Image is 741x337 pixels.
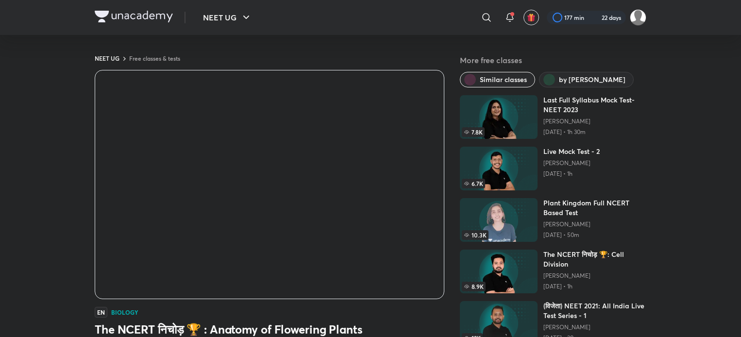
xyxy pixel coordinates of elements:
[460,54,646,66] h5: More free classes
[462,179,485,188] span: 6.7K
[543,250,646,269] h6: The NCERT निचोड़ 🏆: Cell Division
[543,220,646,228] a: [PERSON_NAME]
[460,72,535,87] button: Similar classes
[539,72,634,87] button: by Pranav Pundarik
[129,54,180,62] a: Free classes & tests
[543,128,646,136] p: [DATE] • 1h 30m
[95,11,173,25] a: Company Logo
[543,272,646,280] a: [PERSON_NAME]
[462,230,488,240] span: 10.3K
[543,323,646,331] a: [PERSON_NAME]
[543,170,600,178] p: [DATE] • 1h
[543,95,646,115] h6: Last Full Syllabus Mock Test- NEET 2023
[462,282,486,291] span: 8.9K
[197,8,258,27] button: NEET UG
[543,159,600,167] a: [PERSON_NAME]
[95,321,444,337] h3: The NCERT निचोड़ 🏆 : Anatomy of Flowering Plants
[462,127,485,137] span: 7.8K
[480,75,527,84] span: Similar classes
[543,118,646,125] a: [PERSON_NAME]
[543,198,646,218] h6: Plant Kingdom Full NCERT Based Test
[543,283,646,290] p: [DATE] • 1h
[523,10,539,25] button: avatar
[95,307,107,318] span: EN
[543,147,600,156] h6: Live Mock Test - 2
[543,231,646,239] p: [DATE] • 50m
[95,11,173,22] img: Company Logo
[527,13,536,22] img: avatar
[95,70,444,299] iframe: Class
[95,54,119,62] a: NEET UG
[559,75,625,84] span: by Pranav Pundarik
[590,13,600,22] img: streak
[543,301,646,320] h6: (विजेता) NEET 2021: All India Live Test Series - 1
[630,9,646,26] img: surabhi
[111,309,138,315] h4: Biology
